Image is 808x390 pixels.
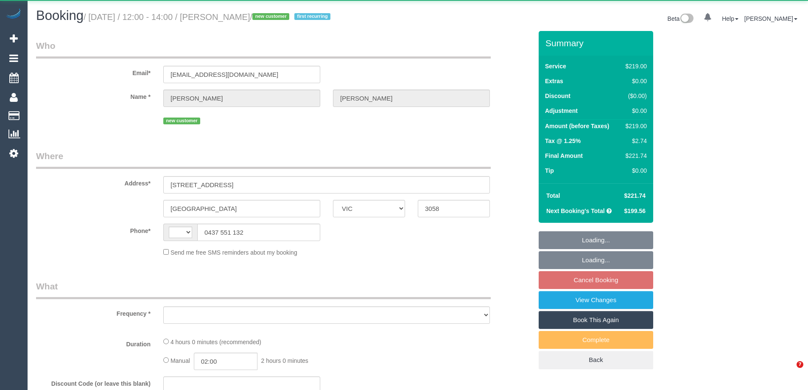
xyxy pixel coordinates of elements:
[624,208,646,214] span: $199.56
[197,224,320,241] input: Phone*
[30,66,157,77] label: Email*
[539,291,653,309] a: View Changes
[546,192,560,199] strong: Total
[163,90,320,107] input: First Name*
[5,8,22,20] img: Automaid Logo
[622,166,647,175] div: $0.00
[163,66,320,83] input: Email*
[545,107,578,115] label: Adjustment
[545,38,649,48] h3: Summary
[546,208,605,214] strong: Next Booking's Total
[36,150,491,169] legend: Where
[171,249,297,256] span: Send me free SMS reminders about my booking
[545,92,570,100] label: Discount
[171,357,190,364] span: Manual
[163,118,200,124] span: new customer
[622,77,647,85] div: $0.00
[545,62,566,70] label: Service
[622,107,647,115] div: $0.00
[622,122,647,130] div: $219.00
[624,192,646,199] span: $221.74
[779,361,800,382] iframe: Intercom live chat
[36,8,84,23] span: Booking
[30,224,157,235] label: Phone*
[622,152,647,160] div: $221.74
[545,166,554,175] label: Tip
[545,152,583,160] label: Final Amount
[418,200,490,217] input: Post Code*
[30,90,157,101] label: Name *
[250,12,333,22] span: /
[722,15,738,22] a: Help
[668,15,694,22] a: Beta
[539,351,653,369] a: Back
[679,14,693,25] img: New interface
[294,13,330,20] span: first recurring
[545,122,609,130] label: Amount (before Taxes)
[30,176,157,188] label: Address*
[797,361,803,368] span: 7
[545,77,563,85] label: Extras
[622,137,647,145] div: $2.74
[84,12,333,22] small: / [DATE] / 12:00 - 14:00 / [PERSON_NAME]
[171,339,261,345] span: 4 hours 0 minutes (recommended)
[30,306,157,318] label: Frequency *
[36,39,491,59] legend: Who
[622,92,647,100] div: ($0.00)
[261,357,308,364] span: 2 hours 0 minutes
[333,90,490,107] input: Last Name*
[163,200,320,217] input: Suburb*
[539,311,653,329] a: Book This Again
[252,13,289,20] span: new customer
[30,376,157,388] label: Discount Code (or leave this blank)
[36,280,491,299] legend: What
[30,337,157,348] label: Duration
[622,62,647,70] div: $219.00
[545,137,581,145] label: Tax @ 1.25%
[744,15,797,22] a: [PERSON_NAME]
